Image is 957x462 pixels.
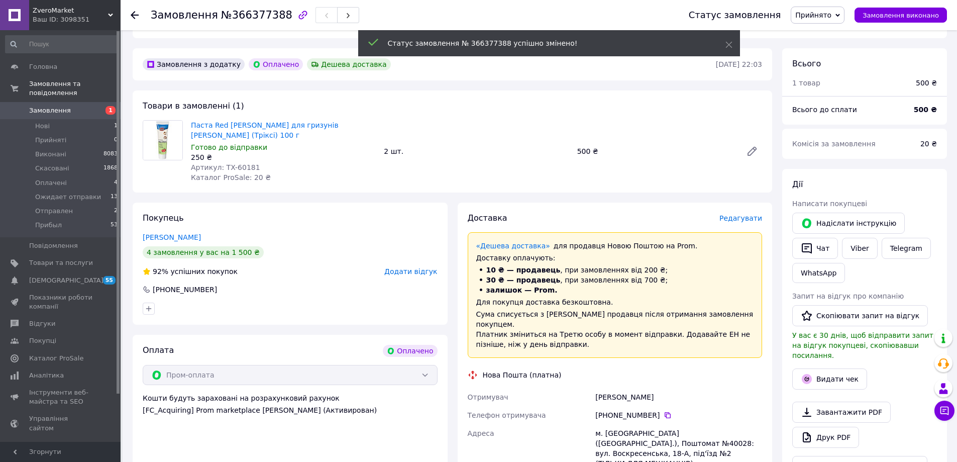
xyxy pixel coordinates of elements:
span: 1 [105,106,116,115]
span: Редагувати [719,214,762,222]
input: Пошук [5,35,119,53]
a: Друк PDF [792,427,859,448]
div: [PERSON_NAME] [593,388,764,406]
span: Отправлен [35,207,73,216]
span: Товари та послуги [29,258,93,267]
span: Головна [29,62,57,71]
span: Замовлення та повідомлення [29,79,121,98]
span: 1 товар [792,79,820,87]
span: 8083 [103,150,118,159]
span: 13 [111,193,118,202]
b: 500 ₴ [914,106,937,114]
span: Повідомлення [29,241,78,250]
span: Ожидает отправки [35,193,101,202]
span: залишок — Prom. [486,286,558,294]
div: Доставку оплачують: [476,253,754,263]
span: Телефон отримувача [468,411,546,419]
div: Статус замовлення [689,10,781,20]
span: Прийнято [795,11,831,19]
span: Дії [792,179,803,189]
span: Додати відгук [384,267,437,275]
span: Товари в замовленні (1) [143,101,244,111]
a: WhatsApp [792,263,845,283]
div: [PHONE_NUMBER] [152,285,218,295]
span: Каталог ProSale [29,354,83,363]
a: «Дешева доставка» [476,242,550,250]
span: Відгуки [29,319,55,328]
li: , при замовленнях від 200 ₴; [476,265,754,275]
span: 2 [114,207,118,216]
span: Отримувач [468,393,508,401]
span: Всього [792,59,821,68]
span: Замовлення [29,106,71,115]
span: У вас є 30 днів, щоб відправити запит на відгук покупцеві, скопіювавши посилання. [792,331,933,359]
span: Комісія за замовлення [792,140,876,148]
span: 4 [114,178,118,188]
div: 4 замовлення у вас на 1 500 ₴ [143,246,264,258]
span: Каталог ProSale: 20 ₴ [191,173,271,181]
span: Покупці [29,336,56,345]
button: Замовлення виконано [855,8,947,23]
div: 500 ₴ [916,78,937,88]
span: 20 ₴ [920,140,937,148]
a: Viber [842,238,877,259]
div: [FC_Acquiring] Prom marketplace [PERSON_NAME] (Активирован) [143,405,438,415]
div: Для покупця доставка безкоштовна. [476,297,754,307]
span: 0 [114,136,118,145]
span: Інструменти веб-майстра та SEO [29,388,93,406]
time: [DATE] 22:03 [716,60,762,68]
span: Виконані [35,150,66,159]
span: Артикул: TX-60181 [191,163,260,171]
span: 55 [103,276,116,285]
button: Чат [792,238,838,259]
span: [DEMOGRAPHIC_DATA] [29,276,103,285]
div: Замовлення з додатку [143,58,245,70]
a: [PERSON_NAME] [143,233,201,241]
span: Оплачені [35,178,67,188]
span: 53 [111,221,118,230]
div: Повернутися назад [131,10,139,20]
span: 92% [153,267,168,275]
a: Завантажити PDF [792,402,891,423]
div: Дешева доставка [307,58,390,70]
button: Видати чек [792,368,867,390]
span: 10 ₴ — продавець [486,266,561,274]
div: успішних покупок [143,266,238,276]
span: Замовлення [151,9,218,21]
span: Запит на відгук про компанію [792,292,904,300]
div: 250 ₴ [191,152,376,162]
span: 1 [114,122,118,131]
span: Оплата [143,345,174,355]
button: Скопіювати запит на відгук [792,305,928,326]
div: Кошти будуть зараховані на розрахунковий рахунок [143,393,438,415]
div: Статус замовлення № 366377388 успішно змінено! [388,38,700,48]
div: Оплачено [383,345,437,357]
span: Замовлення виконано [863,12,939,19]
span: Прибыл [35,221,62,230]
span: Аналітика [29,371,64,380]
span: Доставка [468,213,507,223]
div: [PHONE_NUMBER] [595,410,762,420]
span: 1868 [103,164,118,173]
span: Гаманець компанії [29,441,93,459]
span: Показники роботи компанії [29,293,93,311]
div: 500 ₴ [573,144,738,158]
li: , при замовленнях від 700 ₴; [476,275,754,285]
span: Адреса [468,429,494,437]
a: Паста Red [PERSON_NAME] для гризунів [PERSON_NAME] (Тріксі) 100 г [191,121,339,139]
span: Нові [35,122,50,131]
span: Управління сайтом [29,414,93,432]
span: Скасовані [35,164,69,173]
div: Ваш ID: 3098351 [33,15,121,24]
span: 30 ₴ — продавець [486,276,561,284]
span: ZveroMarket [33,6,108,15]
span: Всього до сплати [792,106,857,114]
div: 2 шт. [380,144,573,158]
span: №366377388 [221,9,292,21]
button: Чат з покупцем [934,401,954,421]
div: для продавця Новою Поштою на Prom. [476,241,754,251]
button: Надіслати інструкцію [792,213,905,234]
a: Telegram [882,238,931,259]
div: Оплачено [249,58,303,70]
a: Редагувати [742,141,762,161]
